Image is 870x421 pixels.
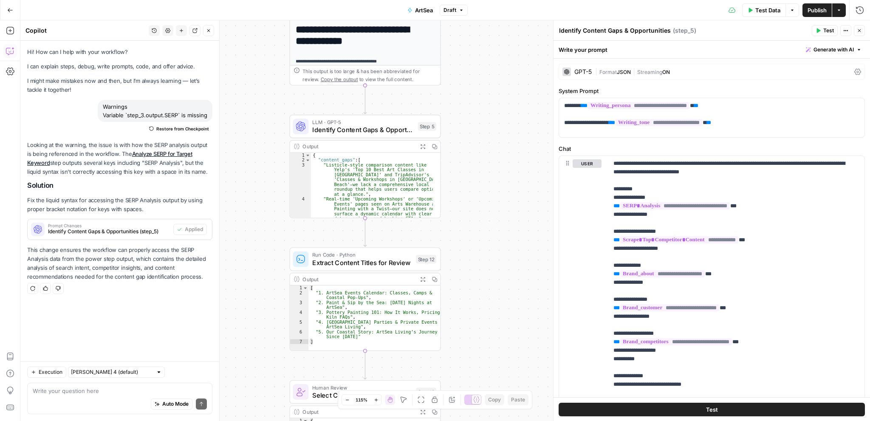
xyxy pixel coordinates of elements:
label: System Prompt [559,87,865,95]
div: Step 5 [418,122,437,131]
g: Edge from step_12 to step_13 [364,351,367,379]
h2: Solution [27,181,212,189]
div: Copilot [25,26,146,35]
span: Identify Content Gaps & Opportunities [312,125,414,135]
span: Toggle code folding, rows 1 through 7 [302,285,308,290]
span: Run Code · Python [312,251,412,259]
div: 4 [290,310,309,320]
span: Test Data [755,6,780,14]
p: Looking at the warning, the issue is with how the SERP analysis output is being referenced in the... [27,141,212,177]
button: Applied [173,224,207,235]
button: Test Data [742,3,785,17]
div: 2 [290,158,311,162]
div: LLM · GPT-5Identify Content Gaps & OpportunitiesStep 5Output{ "content_gaps":[ "Listicle-style co... [289,115,441,218]
div: 3 [290,163,311,197]
span: JSON [617,69,631,75]
span: ON [662,69,670,75]
span: Copy the output [321,76,358,82]
span: Copy [488,396,501,404]
g: Edge from step_4 to step_5 [364,85,367,114]
span: 115% [356,396,367,403]
span: Extract Content Titles for Review [312,258,412,268]
div: This output is too large & has been abbreviated for review. to view the full content. [302,68,436,83]
span: LLM · GPT-5 [312,118,414,126]
span: Streaming [637,69,662,75]
span: | [595,67,599,76]
p: Hi! How can I help with your workflow? [27,48,212,57]
div: Warnings Variable `step_3.output.SERP` is missing [98,100,212,122]
div: 4 [290,197,311,221]
button: Draft [440,5,468,16]
button: Test [559,402,865,416]
p: Fix the liquid syntax for accessing the SERP Analysis output by using proper bracket notation for... [27,196,212,214]
div: 2 [290,291,309,300]
span: Test [823,27,834,34]
span: Applied [185,226,203,233]
span: Toggle code folding, rows 2 through 15 [305,158,311,162]
span: ArtSea [415,6,433,14]
div: Step 13 [416,387,436,396]
span: Draft [443,6,456,14]
button: Copy [485,394,504,405]
div: Output [302,275,414,283]
span: ( step_5 ) [673,26,696,35]
div: Step 12 [416,255,436,264]
g: Edge from step_5 to step_12 [364,218,367,246]
button: Publish [802,3,832,17]
span: Format [599,69,617,75]
button: Auto Mode [151,398,192,410]
span: | [631,67,637,76]
span: Toggle code folding, rows 1 through 84 [305,153,311,158]
a: Analyze SERP for Target Keyword [27,150,192,166]
div: Run Code · PythonExtract Content Titles for ReviewStep 12Output[ "1. ArtSea Events Calendar: Clas... [289,247,441,351]
span: Execution [39,368,62,376]
span: Generate with AI [814,46,854,54]
button: user [573,159,602,168]
input: Claude Sonnet 4 (default) [71,368,153,376]
div: Output [302,408,414,415]
button: Test [812,25,838,36]
button: Paste [508,394,528,405]
div: 3 [290,300,309,310]
span: Paste [511,396,525,404]
div: 6 [290,329,309,339]
div: 1 [290,153,311,158]
p: I can explain steps, debug, write prompts, code, and offer advice. [27,62,212,71]
div: 1 [290,285,309,290]
span: Restore from Checkpoint [156,125,209,132]
div: Output [302,143,414,150]
button: ArtSea [402,3,438,17]
p: I might make mistakes now and then, but I’m always learning — let’s tackle it together! [27,76,212,94]
div: 5 [290,319,309,329]
div: GPT-5 [574,69,592,75]
span: Auto Mode [162,400,189,408]
span: Test [706,405,718,413]
label: Chat [559,144,865,153]
p: This change ensures the workflow can properly access the SERP Analysis data from the power step o... [27,246,212,282]
span: Human Review [312,384,412,391]
span: Publish [808,6,827,14]
span: Select Content Titles to Develop [312,390,412,400]
div: 7 [290,339,309,344]
button: Execution [27,367,66,378]
span: Identify Content Gaps & Opportunities (step_5) [48,228,170,235]
button: Restore from Checkpoint [146,124,212,134]
div: Write your prompt [554,41,870,58]
textarea: Identify Content Gaps & Opportunities [559,26,671,35]
span: Prompt Changes [48,223,170,228]
button: Generate with AI [802,44,865,55]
